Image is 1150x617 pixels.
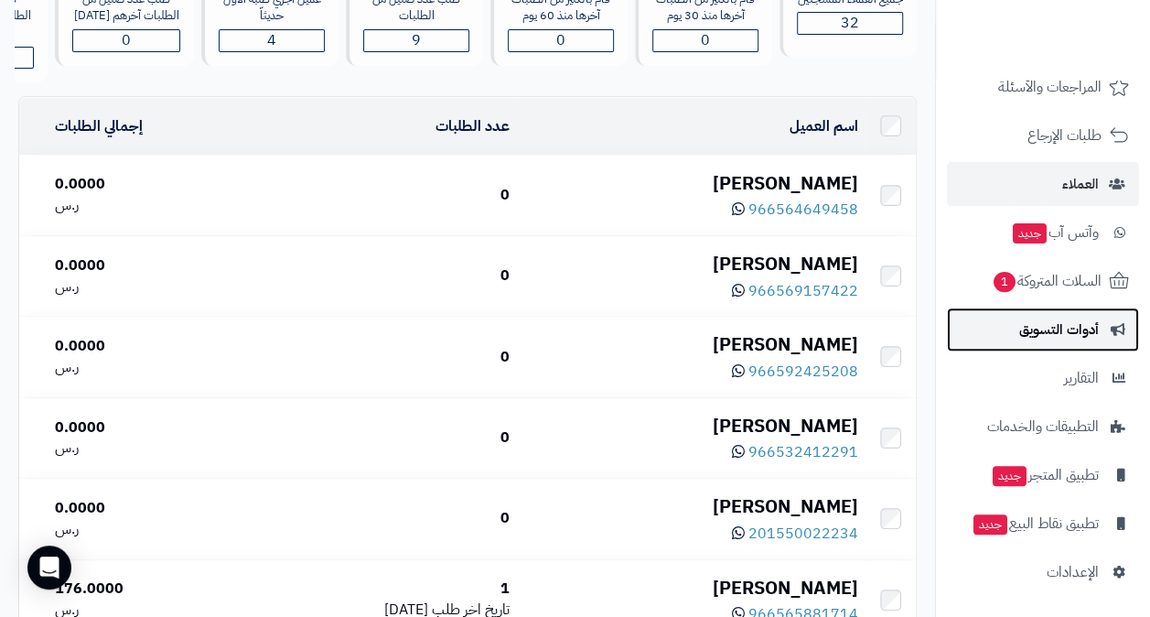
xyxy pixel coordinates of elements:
span: 0 [556,29,565,51]
div: 176.0000 [55,579,239,600]
a: عدد الطلبات [435,115,510,137]
div: ر.س [55,438,239,459]
span: المراجعات والأسئلة [998,74,1102,100]
div: [PERSON_NAME] [524,170,858,197]
span: العملاء [1062,171,1099,197]
a: إجمالي الطلبات [55,115,143,137]
div: 0.0000 [55,417,239,438]
span: 966532412291 [748,441,858,463]
div: ر.س [55,195,239,216]
a: 966564649458 [732,199,858,221]
a: اسم العميل [790,115,858,137]
span: التطبيقات والخدمات [987,414,1099,439]
div: [PERSON_NAME] [524,413,858,439]
span: طلبات الإرجاع [1027,123,1102,148]
span: جديد [973,514,1007,535]
a: أدوات التسويق [947,308,1139,352]
div: [PERSON_NAME] [524,575,858,601]
span: وآتس آب [1011,220,1099,245]
div: 0.0000 [55,174,239,195]
a: التقارير [947,356,1139,400]
div: [PERSON_NAME] [524,331,858,358]
div: 1 [253,579,510,600]
span: 966569157422 [748,280,858,302]
a: السلات المتروكة1 [947,259,1139,303]
a: 201550022234 [732,523,858,545]
a: تطبيق المتجرجديد [947,453,1139,497]
div: [PERSON_NAME] [524,251,858,277]
div: 0.0000 [55,498,239,519]
span: 0 [122,29,131,51]
a: طلبات الإرجاع [947,114,1139,157]
a: 966592425208 [732,361,858,383]
span: 966564649458 [748,199,858,221]
span: تطبيق نقاط البيع [972,511,1099,536]
div: 0 [253,508,510,529]
img: logo-2.png [1026,46,1133,84]
a: تطبيق نقاط البيعجديد [947,502,1139,546]
div: ر.س [55,357,239,378]
div: Open Intercom Messenger [27,546,71,590]
a: العملاء [947,162,1139,206]
div: 0 [253,185,510,206]
span: أدوات التسويق [1019,317,1099,342]
span: السلات المتروكة [992,268,1102,294]
div: 0.0000 [55,255,239,276]
span: تطبيق المتجر [991,462,1099,488]
span: الإعدادات [1047,559,1099,585]
div: 0 [253,347,510,368]
div: 0 [253,428,510,449]
span: جديد [1013,223,1047,244]
span: 966592425208 [748,361,858,383]
a: وآتس آبجديد [947,211,1139,254]
a: الإعدادات [947,550,1139,594]
span: التقارير [1064,365,1099,391]
span: 0 [701,29,710,51]
span: 32 [841,12,859,34]
span: 201550022234 [748,523,858,545]
span: 1 [994,272,1016,292]
div: ر.س [55,276,239,298]
a: التطبيقات والخدمات [947,405,1139,449]
div: 0 [253,265,510,287]
a: المراجعات والأسئلة [947,65,1139,109]
div: 0.0000 [55,336,239,357]
div: ر.س [55,519,239,540]
span: جديد [993,466,1026,486]
a: 966532412291 [732,441,858,463]
a: 966569157422 [732,280,858,302]
span: 4 [267,29,276,51]
span: 9 [412,29,421,51]
div: [PERSON_NAME] [524,493,858,520]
